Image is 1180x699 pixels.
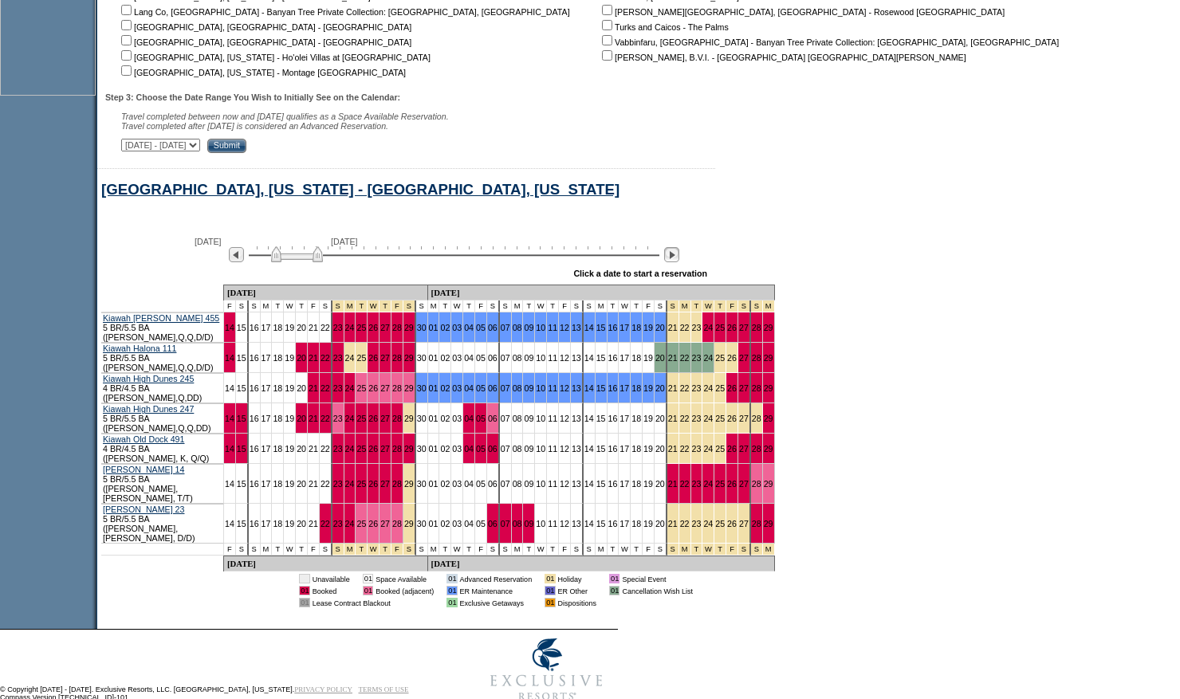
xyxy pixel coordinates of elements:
[103,404,194,414] a: Kiawah High Dunes 247
[715,444,725,454] a: 25
[321,414,330,423] a: 22
[237,414,246,423] a: 15
[664,247,679,262] img: Next
[536,479,545,489] a: 10
[643,383,653,393] a: 19
[297,444,306,454] a: 20
[680,479,690,489] a: 22
[655,353,665,363] a: 20
[262,479,271,489] a: 17
[237,383,246,393] a: 15
[548,353,557,363] a: 11
[429,323,439,332] a: 01
[524,323,533,332] a: 09
[739,353,749,363] a: 27
[297,479,306,489] a: 20
[727,479,737,489] a: 26
[356,479,366,489] a: 25
[536,323,545,332] a: 10
[536,444,545,454] a: 10
[643,444,653,454] a: 19
[285,444,294,454] a: 19
[727,353,737,363] a: 26
[715,383,725,393] a: 25
[229,247,244,262] img: Previous
[273,519,282,528] a: 18
[536,383,545,393] a: 10
[572,479,581,489] a: 13
[440,479,450,489] a: 02
[417,383,427,393] a: 30
[250,383,259,393] a: 16
[297,519,306,528] a: 20
[452,414,462,423] a: 03
[285,383,294,393] a: 19
[752,444,761,454] a: 28
[692,479,702,489] a: 23
[668,383,678,393] a: 21
[513,353,522,363] a: 08
[655,414,665,423] a: 20
[273,479,282,489] a: 18
[548,383,557,393] a: 11
[488,323,498,332] a: 06
[440,383,450,393] a: 02
[572,444,581,454] a: 13
[285,519,294,528] a: 19
[680,414,690,423] a: 22
[488,383,498,393] a: 06
[452,444,462,454] a: 03
[619,353,629,363] a: 17
[225,383,234,393] a: 14
[345,414,355,423] a: 24
[237,444,246,454] a: 15
[560,323,569,332] a: 12
[237,323,246,332] a: 15
[476,383,486,393] a: 05
[752,414,761,423] a: 28
[715,479,725,489] a: 25
[309,519,318,528] a: 21
[262,414,271,423] a: 17
[619,479,629,489] a: 17
[655,444,665,454] a: 20
[262,323,271,332] a: 17
[513,323,522,332] a: 08
[692,444,702,454] a: 23
[476,444,486,454] a: 05
[584,479,594,489] a: 14
[752,383,761,393] a: 28
[643,323,653,332] a: 19
[309,383,318,393] a: 21
[237,353,246,363] a: 15
[273,383,282,393] a: 18
[619,414,629,423] a: 17
[452,353,462,363] a: 03
[333,383,343,393] a: 23
[764,444,773,454] a: 29
[643,353,653,363] a: 19
[333,519,343,528] a: 23
[333,479,343,489] a: 23
[560,414,569,423] a: 12
[380,323,390,332] a: 27
[250,323,259,332] a: 16
[452,479,462,489] a: 03
[608,353,618,363] a: 16
[572,414,581,423] a: 13
[513,479,522,489] a: 08
[501,383,510,393] a: 07
[103,505,184,514] a: [PERSON_NAME] 23
[619,383,629,393] a: 17
[285,479,294,489] a: 19
[380,383,390,393] a: 27
[655,323,665,332] a: 20
[668,323,678,332] a: 21
[752,479,761,489] a: 28
[501,323,510,332] a: 07
[392,479,402,489] a: 28
[643,414,653,423] a: 19
[608,414,618,423] a: 16
[103,465,184,474] a: [PERSON_NAME] 14
[356,353,366,363] a: 25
